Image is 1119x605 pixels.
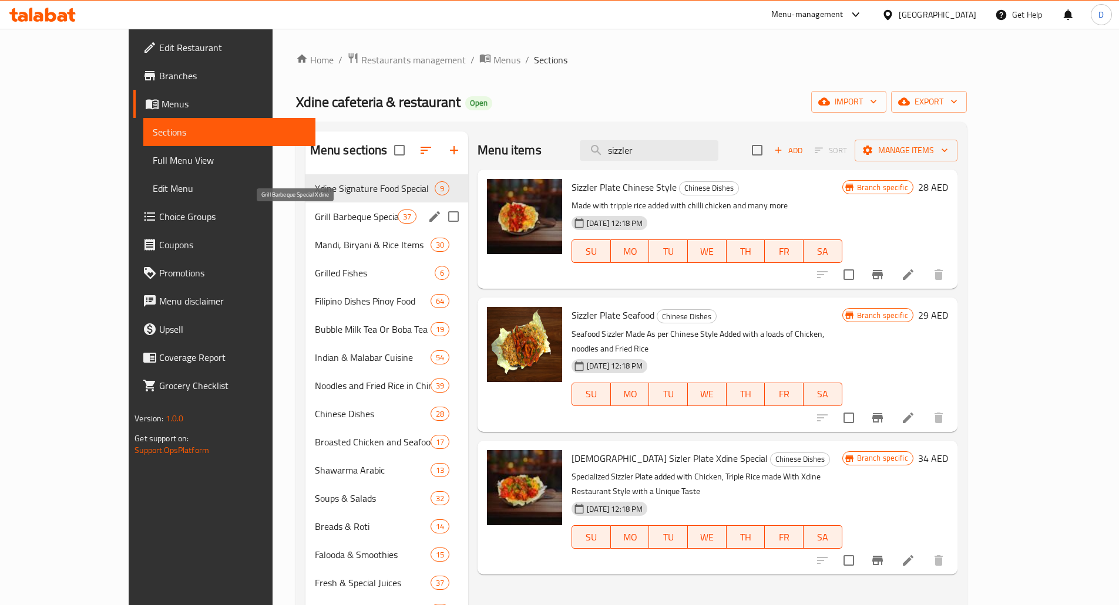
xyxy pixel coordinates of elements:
[821,94,877,109] span: import
[693,243,722,260] span: WE
[347,52,466,67] a: Restaurants management
[431,519,449,533] div: items
[159,322,306,336] span: Upsell
[338,53,342,67] li: /
[900,94,957,109] span: export
[771,8,844,22] div: Menu-management
[431,238,449,252] div: items
[133,33,315,62] a: Edit Restaurant
[159,40,306,55] span: Edit Restaurant
[811,91,886,113] button: import
[431,547,449,562] div: items
[577,529,606,546] span: SU
[582,218,647,229] span: [DATE] 12:18 PM
[305,231,469,259] div: Mandi, Biryani & Rice Items30
[305,456,469,484] div: Shawarma Arabic13
[315,294,431,308] div: Filipino Dishes Pinoy Food
[901,411,915,425] a: Edit menu item
[431,407,449,421] div: items
[487,307,562,382] img: Sizzler Plate Seafood
[431,380,449,391] span: 39
[577,386,606,403] span: SU
[305,400,469,428] div: Chinese Dishes28
[305,202,469,231] div: Grill Barbeque Special Xdine37edit
[572,178,677,196] span: Sizzler Plate Chinese Style
[315,209,398,224] span: Grill Barbeque Special Xdine
[153,153,306,167] span: Full Menu View
[852,182,913,193] span: Branch specific
[440,136,468,164] button: Add section
[582,360,647,371] span: [DATE] 12:18 PM
[680,181,738,195] span: Chinese Dishes
[572,383,611,406] button: SU
[616,243,645,260] span: MO
[315,519,431,533] span: Breads & Roti
[135,442,209,458] a: Support.OpsPlatform
[852,310,913,321] span: Branch specific
[769,141,807,160] button: Add
[765,383,804,406] button: FR
[572,306,654,324] span: Sizzler Plate Seafood
[315,181,435,195] span: Xdine Signature Food Special
[611,383,650,406] button: MO
[305,428,469,456] div: Broasted Chicken and Seafood Meals17
[770,452,830,467] div: Chinese Dishes
[296,52,967,67] nav: breadcrumb
[808,529,838,546] span: SA
[431,296,449,307] span: 64
[765,525,804,549] button: FR
[315,407,431,421] span: Chinese Dishes
[315,322,431,336] div: Bubble Milk Tea Or Boba Tea
[899,8,976,21] div: [GEOGRAPHIC_DATA]
[688,239,727,263] button: WE
[572,525,611,549] button: SU
[525,53,529,67] li: /
[654,243,683,260] span: TU
[310,141,388,159] h2: Menu sections
[431,463,449,477] div: items
[804,383,842,406] button: SA
[572,469,842,499] p: Specialized Sizzler Plate added with Chicken, Triple Rice made With Xdine Restaurant Style with a...
[808,243,838,260] span: SA
[143,118,315,146] a: Sections
[688,383,727,406] button: WE
[654,529,683,546] span: TU
[864,143,948,158] span: Manage items
[315,238,431,252] span: Mandi, Biryani & Rice Items
[133,287,315,315] a: Menu disclaimer
[315,576,431,590] span: Fresh & Special Juices
[572,239,611,263] button: SU
[616,386,645,403] span: MO
[166,411,184,426] span: 1.0.0
[852,452,913,464] span: Branch specific
[431,322,449,336] div: items
[431,549,449,560] span: 15
[727,239,765,263] button: TH
[804,239,842,263] button: SA
[133,62,315,90] a: Branches
[305,259,469,287] div: Grilled Fishes6
[431,437,449,448] span: 17
[808,386,838,403] span: SA
[731,243,761,260] span: TH
[159,350,306,364] span: Coverage Report
[159,69,306,83] span: Branches
[582,503,647,515] span: [DATE] 12:18 PM
[426,208,443,225] button: edit
[315,547,431,562] div: Falooda & Smoothies
[435,183,449,194] span: 9
[577,243,606,260] span: SU
[769,141,807,160] span: Add item
[159,266,306,280] span: Promotions
[431,521,449,532] span: 14
[487,450,562,525] img: Chinese Sizler Plate Xdine Special
[611,525,650,549] button: MO
[649,525,688,549] button: TU
[572,449,768,467] span: [DEMOGRAPHIC_DATA] Sizler Plate Xdine Special
[315,435,431,449] div: Broasted Chicken and Seafood Meals
[315,491,431,505] span: Soups & Salads
[431,435,449,449] div: items
[431,408,449,420] span: 28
